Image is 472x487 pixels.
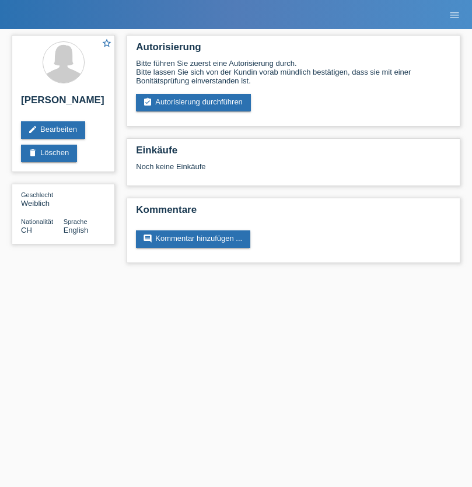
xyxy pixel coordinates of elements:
[136,59,451,85] div: Bitte führen Sie zuerst eine Autorisierung durch. Bitte lassen Sie sich von der Kundin vorab münd...
[21,191,53,198] span: Geschlecht
[443,11,466,18] a: menu
[136,230,250,248] a: commentKommentar hinzufügen ...
[21,94,106,112] h2: [PERSON_NAME]
[28,125,37,134] i: edit
[28,148,37,157] i: delete
[21,190,64,208] div: Weiblich
[143,97,152,107] i: assignment_turned_in
[136,162,451,180] div: Noch keine Einkäufe
[102,38,112,48] i: star_border
[102,38,112,50] a: star_border
[136,94,251,111] a: assignment_turned_inAutorisierung durchführen
[64,226,89,234] span: English
[143,234,152,243] i: comment
[21,218,53,225] span: Nationalität
[449,9,460,21] i: menu
[64,218,88,225] span: Sprache
[21,121,85,139] a: editBearbeiten
[21,145,77,162] a: deleteLöschen
[136,204,451,222] h2: Kommentare
[21,226,32,234] span: Schweiz
[136,145,451,162] h2: Einkäufe
[136,41,451,59] h2: Autorisierung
